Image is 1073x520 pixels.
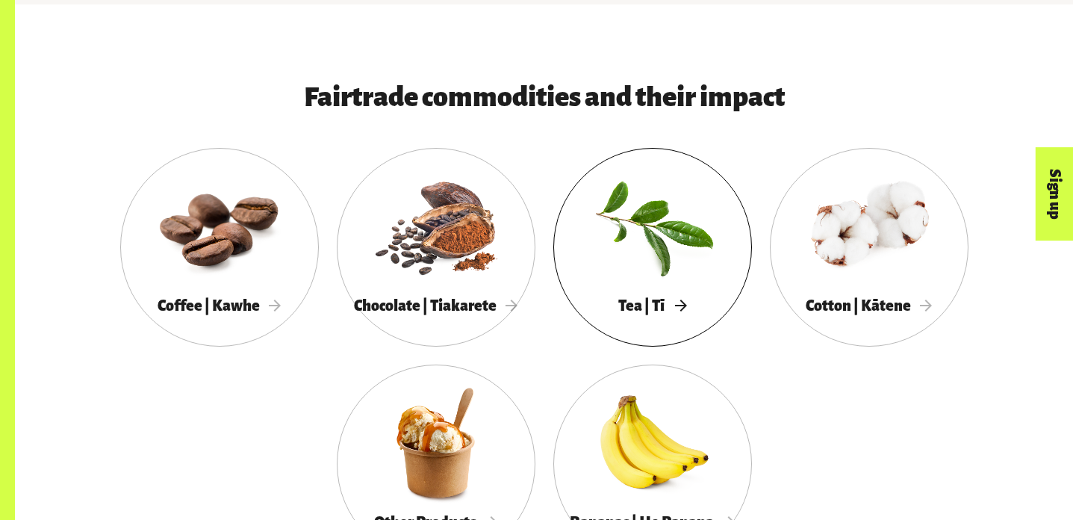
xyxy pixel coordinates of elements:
h3: Fairtrade commodities and their impact [165,82,924,112]
span: Tea | Tī [618,297,686,314]
span: Cotton | Kātene [806,297,933,314]
a: Chocolate | Tiakarete [337,148,535,347]
a: Cotton | Kātene [770,148,968,347]
span: Chocolate | Tiakarete [354,297,518,314]
a: Tea | Tī [553,148,752,347]
a: Coffee | Kawhe [120,148,319,347]
span: Coffee | Kawhe [158,297,282,314]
